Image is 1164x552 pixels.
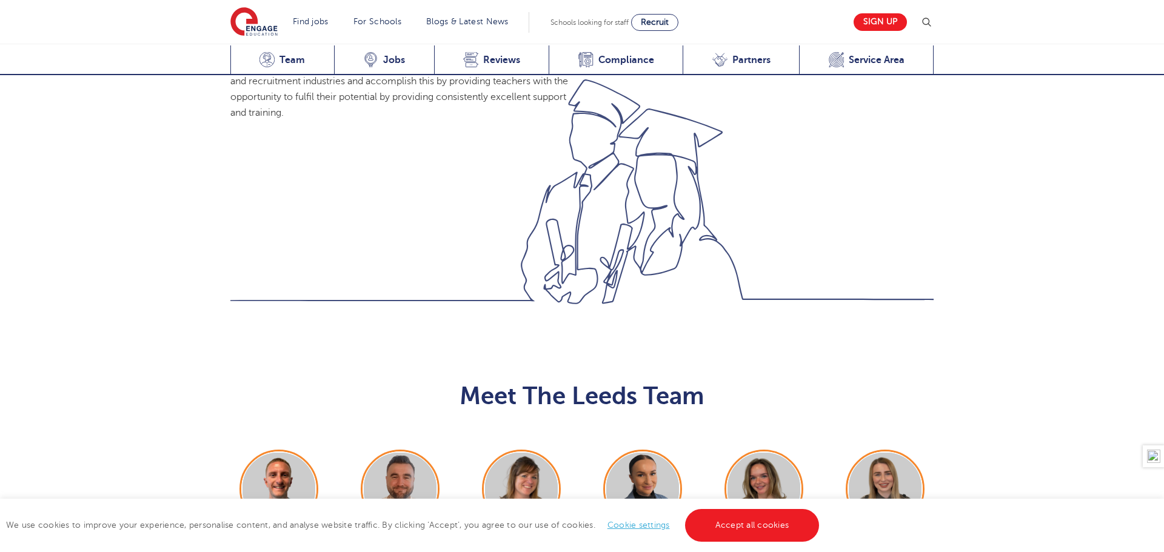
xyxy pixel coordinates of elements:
img: Joanne Wright [485,453,558,525]
a: Accept all cookies [685,509,820,542]
img: George Dignam [242,453,315,525]
a: Jobs [334,45,434,75]
a: Service Area [799,45,934,75]
a: Find jobs [293,17,329,26]
span: At Engage Education we are passionate about innovation and love being ahead of the curve. We’re c... [230,44,570,118]
span: Service Area [849,54,905,66]
span: We use cookies to improve your experience, personalise content, and analyse website traffic. By c... [6,520,822,530]
a: Recruit [631,14,678,31]
a: Cookie settings [607,520,670,530]
a: For Schools [353,17,401,26]
a: Compliance [549,45,683,75]
a: Partners [683,45,799,75]
a: Team [230,45,334,75]
a: Sign up [854,13,907,31]
span: Reviews [483,54,520,66]
img: Layla McCosker [849,453,921,525]
span: Schools looking for staff [550,18,629,27]
h2: Meet The Leeds Team [230,382,934,411]
a: Blogs & Latest News [426,17,509,26]
img: Poppy Burnside [727,453,800,525]
a: Reviews [434,45,549,75]
span: Team [279,54,305,66]
img: Chris Rushton [364,453,436,525]
span: Partners [732,54,771,66]
span: Compliance [598,54,654,66]
img: Engage Education [230,7,278,38]
span: Jobs [383,54,405,66]
img: Holly Johnson [606,453,679,525]
span: Recruit [641,18,669,27]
